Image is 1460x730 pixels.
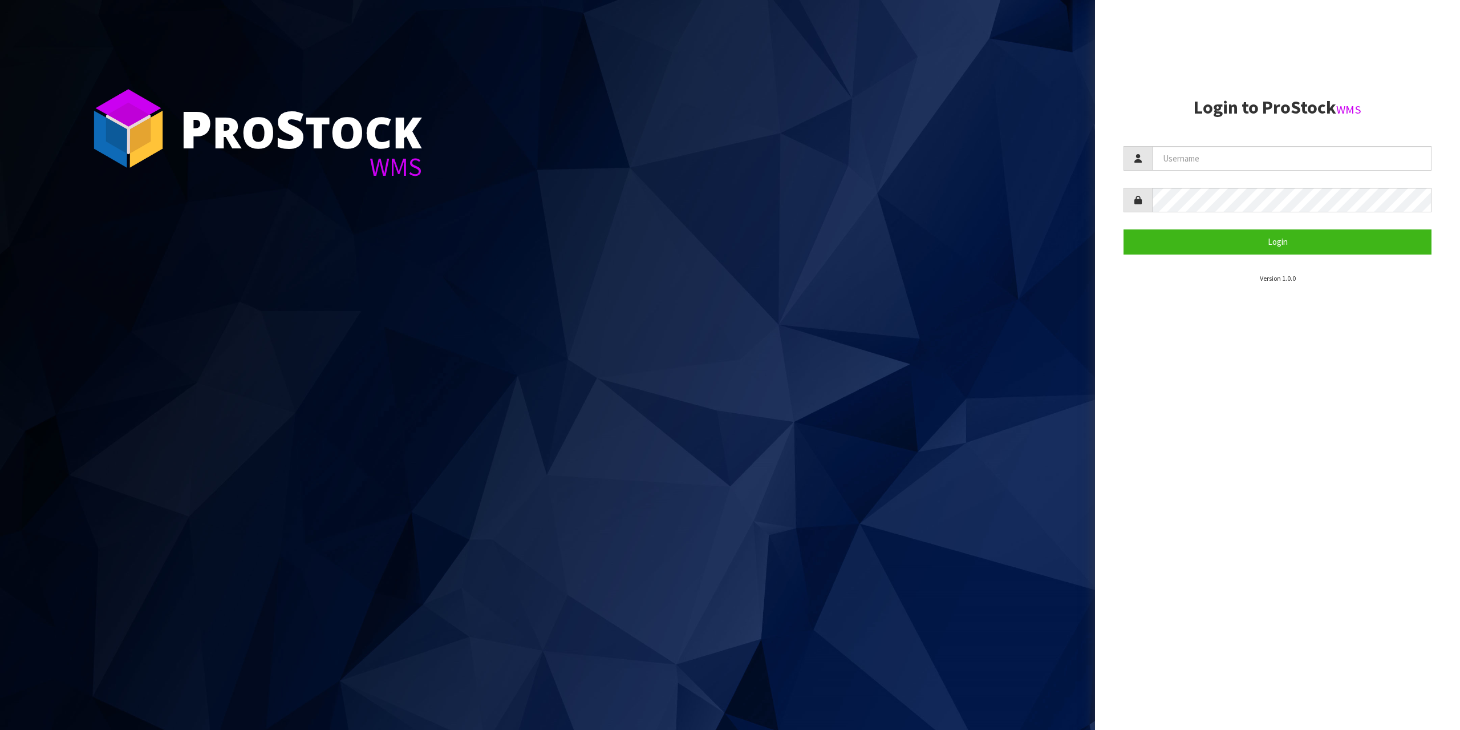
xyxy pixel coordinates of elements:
small: Version 1.0.0 [1260,274,1296,283]
h2: Login to ProStock [1124,98,1431,118]
input: Username [1152,146,1431,171]
button: Login [1124,229,1431,254]
div: WMS [180,154,422,180]
span: P [180,94,212,163]
small: WMS [1336,102,1361,117]
div: ro tock [180,103,422,154]
span: S [275,94,305,163]
img: ProStock Cube [86,86,171,171]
